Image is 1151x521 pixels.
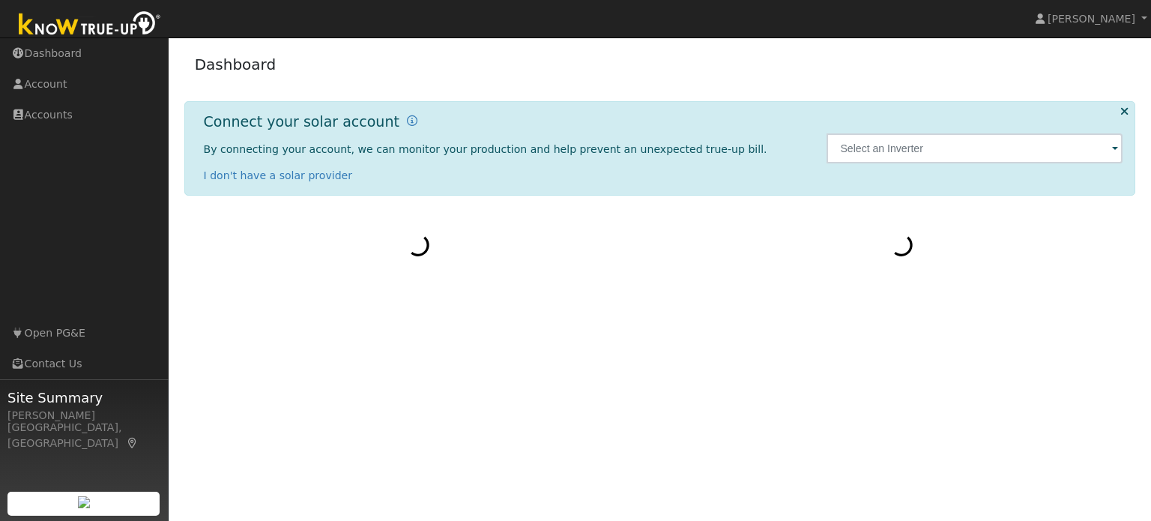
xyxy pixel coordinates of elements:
img: retrieve [78,496,90,508]
img: Know True-Up [11,8,169,42]
a: Dashboard [195,55,277,73]
span: [PERSON_NAME] [1048,13,1135,25]
span: Site Summary [7,388,160,408]
a: Map [126,437,139,449]
input: Select an Inverter [827,133,1123,163]
span: By connecting your account, we can monitor your production and help prevent an unexpected true-up... [204,143,767,155]
div: [PERSON_NAME] [7,408,160,424]
div: [GEOGRAPHIC_DATA], [GEOGRAPHIC_DATA] [7,420,160,451]
a: I don't have a solar provider [204,169,353,181]
h1: Connect your solar account [204,113,399,130]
